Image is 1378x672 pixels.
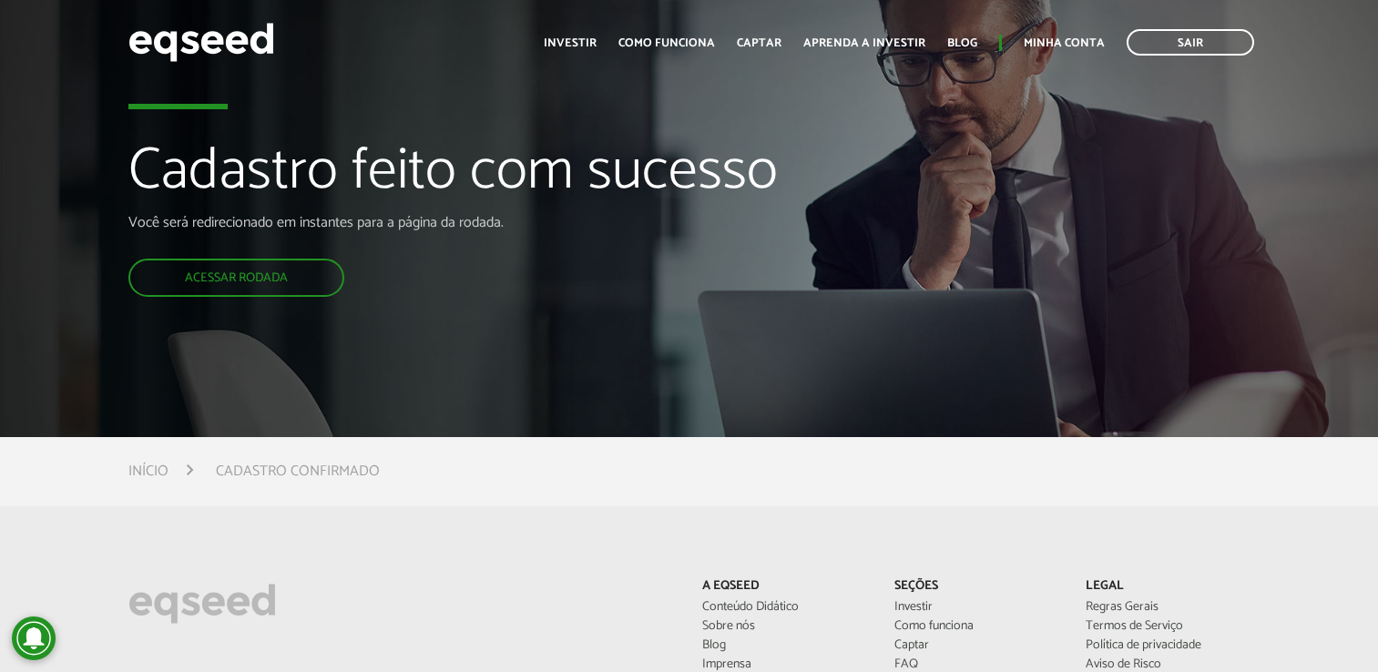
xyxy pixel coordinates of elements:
[702,579,866,595] p: A EqSeed
[702,601,866,614] a: Conteúdo Didático
[947,37,977,49] a: Blog
[128,18,274,66] img: EqSeed
[128,464,168,479] a: Início
[702,620,866,633] a: Sobre nós
[1086,601,1250,614] a: Regras Gerais
[803,37,925,49] a: Aprenda a investir
[128,259,344,297] a: Acessar rodada
[1086,620,1250,633] a: Termos de Serviço
[894,579,1058,595] p: Seções
[894,639,1058,652] a: Captar
[894,620,1058,633] a: Como funciona
[737,37,781,49] a: Captar
[1024,37,1105,49] a: Minha conta
[1127,29,1254,56] a: Sair
[128,140,791,213] h1: Cadastro feito com sucesso
[702,639,866,652] a: Blog
[894,601,1058,614] a: Investir
[1086,639,1250,652] a: Política de privacidade
[128,579,276,628] img: EqSeed Logo
[544,37,597,49] a: Investir
[128,214,791,231] p: Você será redirecionado em instantes para a página da rodada.
[1086,658,1250,671] a: Aviso de Risco
[1086,579,1250,595] p: Legal
[618,37,715,49] a: Como funciona
[894,658,1058,671] a: FAQ
[702,658,866,671] a: Imprensa
[216,459,380,484] li: Cadastro confirmado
